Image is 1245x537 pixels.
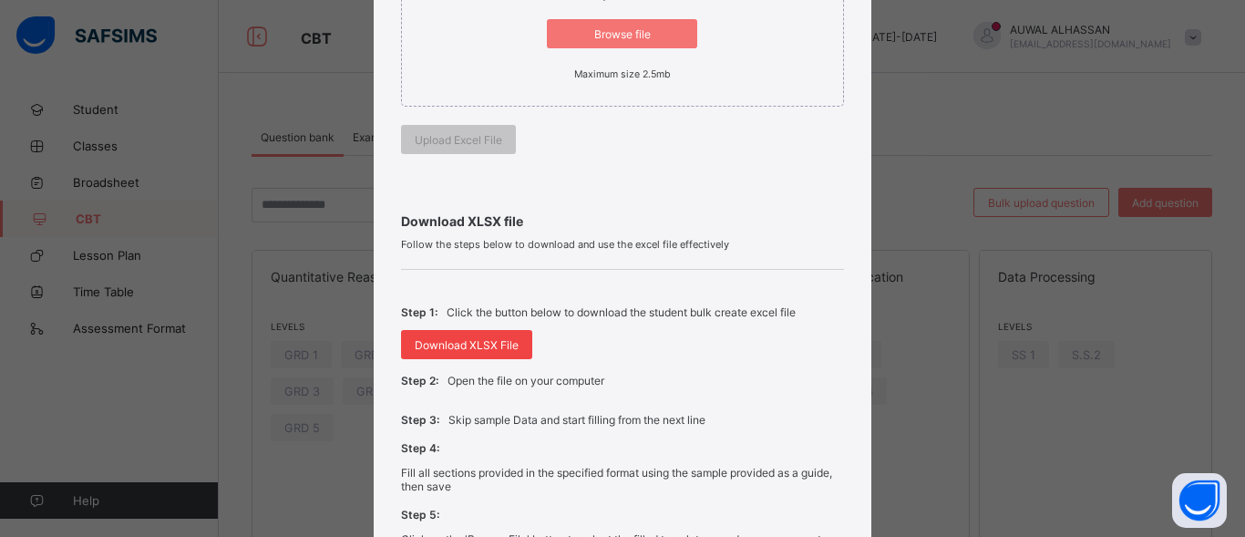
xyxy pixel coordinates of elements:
small: Maximum size 2.5mb [574,68,671,80]
span: Step 4: [401,441,439,455]
span: Step 1: [401,305,437,319]
span: Upload Excel File [415,133,502,147]
p: Open the file on your computer [448,374,604,387]
span: Browse file [561,27,684,41]
span: Step 3: [401,413,439,427]
p: Skip sample Data and start filling from the next line [448,413,705,427]
span: Step 2: [401,374,438,387]
p: Click the button below to download the student bulk create excel file [447,305,796,319]
span: Follow the steps below to download and use the excel file effectively [401,238,844,251]
span: Download XLSX File [415,338,519,352]
p: Fill all sections provided in the specified format using the sample provided as a guide, then save [401,466,844,493]
button: Open asap [1172,473,1227,528]
span: Download XLSX file [401,213,844,229]
span: Step 5: [401,508,439,522]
